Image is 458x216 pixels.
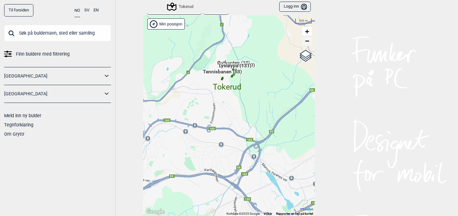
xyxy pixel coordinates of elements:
[279,2,311,12] button: Logg inn
[217,59,250,71] span: Østkanten (10)
[168,3,193,10] div: Tokerud
[16,50,70,59] span: Finn buldere med filtrering
[225,75,229,79] div: Tokerud
[305,37,309,45] span: −
[4,4,33,17] a: Til forsiden
[147,18,185,30] div: Vis min posisjon
[4,122,33,127] a: Tegnforklaring
[220,77,224,80] div: Tennisbanen (13)
[276,212,313,215] a: Rapporter en fejl på kortet
[300,207,313,211] a: Leaflet
[4,71,103,81] a: [GEOGRAPHIC_DATA]
[74,4,80,17] button: NO
[4,50,111,59] a: Finn buldere med filtrering
[295,18,312,24] div: 500 m
[203,68,242,80] span: Tennisbanen (13)
[302,36,312,46] a: Zoom out
[84,4,89,17] button: SV
[4,113,41,118] a: Meld inn ny bulder
[94,4,99,17] button: EN
[264,212,272,215] a: Vilkår
[305,27,309,35] span: +
[4,132,24,137] a: Om Gryttr
[145,208,166,216] a: Åbn dette området i Google Maps (åbner i et nyt vindue)
[302,27,312,36] a: Zoom in
[4,25,111,41] input: Søk på buldernavn, sted eller samling
[220,62,255,74] span: Vestkanten (20)
[226,212,260,215] span: Kortdata ©2025 Google
[219,62,251,74] span: Lysløypa (131)
[145,208,166,216] img: Google
[4,89,103,98] a: [GEOGRAPHIC_DATA]
[300,49,312,63] a: Layers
